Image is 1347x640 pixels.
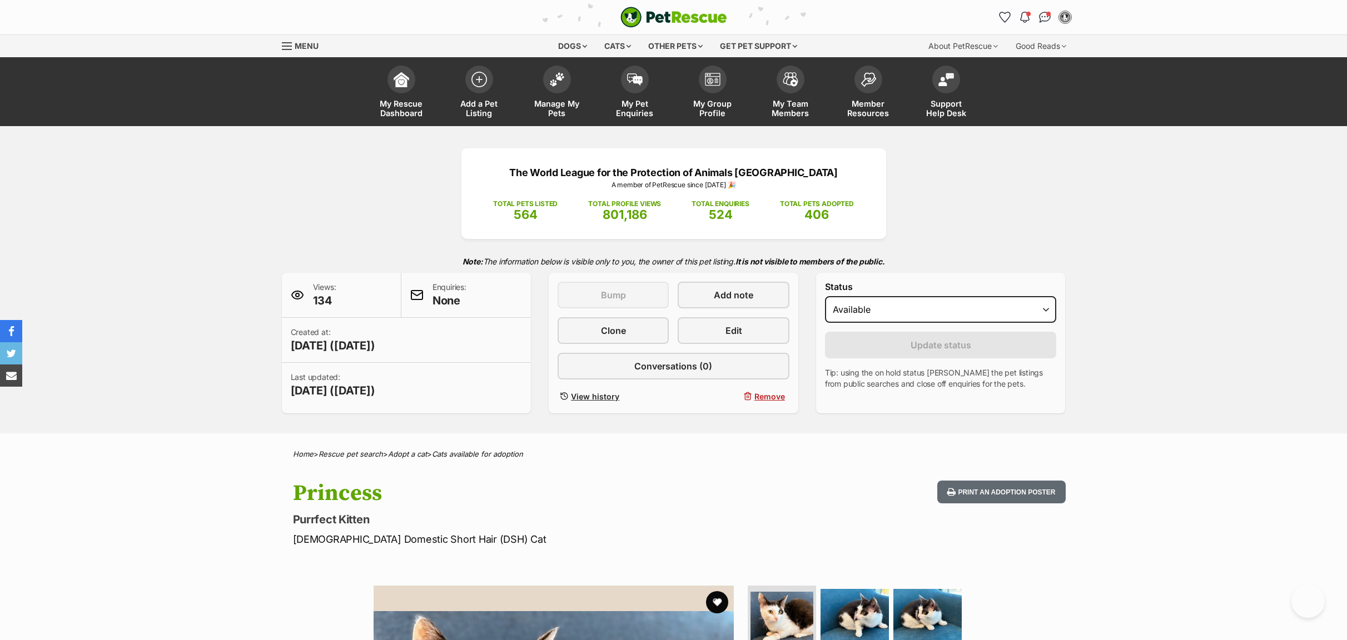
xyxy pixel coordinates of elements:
[478,180,869,190] p: A member of PetRescue since [DATE] 🎉
[725,324,742,337] span: Edit
[1056,8,1074,26] button: My account
[1036,8,1054,26] a: Conversations
[478,165,869,180] p: The World League for the Protection of Animals [GEOGRAPHIC_DATA]
[752,60,829,126] a: My Team Members
[588,199,661,209] p: TOTAL PROFILE VIEWS
[550,35,595,57] div: Dogs
[295,41,319,51] span: Menu
[265,450,1082,458] div: > > >
[825,367,1057,389] p: Tip: using the on hold status [PERSON_NAME] the pet listings from public searches and close off e...
[518,60,596,126] a: Manage My Pets
[766,99,816,118] span: My Team Members
[558,353,789,379] a: Conversations (0)
[471,72,487,87] img: add-pet-listing-icon-0afa8454b4691262ce3f59096e99ab1cd57d4a30225e0717b998d2c9b9846f56.svg
[754,391,785,402] span: Remove
[861,72,876,87] img: member-resources-icon-8e73f808a243e03378d46382f2149f9095a855e16c252ad45f914b54edf8863c.svg
[996,8,1074,26] ul: Account quick links
[454,99,504,118] span: Add a Pet Listing
[1020,12,1029,23] img: notifications-46538b983faf8c2785f20acdc204bb7945ddae34d4c08c2a6579f10ce5e182be.svg
[291,338,375,353] span: [DATE] ([DATE])
[596,60,674,126] a: My Pet Enquiries
[804,207,829,222] span: 406
[394,72,409,87] img: dashboard-icon-eb2f2d2d3e046f16d808141f083e7271f6b2e854fb5c12c21221c1fb7104beca.svg
[843,99,893,118] span: Member Resources
[712,35,805,57] div: Get pet support
[558,282,669,308] button: Bump
[376,99,426,118] span: My Rescue Dashboard
[911,338,971,352] span: Update status
[319,449,383,458] a: Rescue pet search
[440,60,518,126] a: Add a Pet Listing
[1039,12,1051,23] img: chat-41dd97257d64d25036548639549fe6c8038ab92f7586957e7f3b1b290dea8141.svg
[514,207,538,222] span: 564
[620,7,727,28] a: PetRescue
[688,99,738,118] span: My Group Profile
[921,35,1006,57] div: About PetRescue
[291,372,375,398] p: Last updated:
[1016,8,1034,26] button: Notifications
[825,332,1057,358] button: Update status
[597,35,639,57] div: Cats
[558,388,669,404] a: View history
[829,60,907,126] a: Member Resources
[780,199,854,209] p: TOTAL PETS ADOPTED
[1060,12,1071,23] img: World League for Protection of Animals profile pic
[678,388,789,404] button: Remove
[735,257,885,266] strong: It is not visible to members of the public.
[362,60,440,126] a: My Rescue Dashboard
[293,532,763,547] p: [DEMOGRAPHIC_DATA] Domestic Short Hair (DSH) Cat
[282,250,1066,273] p: The information below is visible only to you, the owner of this pet listing.
[706,591,728,613] button: favourite
[937,481,1065,503] button: Print an adoption poster
[313,293,336,308] span: 134
[293,481,763,506] h1: Princess
[996,8,1014,26] a: Favourites
[678,282,789,308] a: Add note
[907,60,985,126] a: Support Help Desk
[313,282,336,308] p: Views:
[433,293,466,308] span: None
[571,391,619,402] span: View history
[705,73,720,86] img: group-profile-icon-3fa3cf56718a62981997c0bc7e787c4b2cf8bcc04b72c1350f741eb67cf2f40e.svg
[549,72,565,87] img: manage-my-pets-icon-02211641906a0b7f246fdf0571729dbe1e7629f14944591b6c1af311fb30b64b.svg
[714,288,753,302] span: Add note
[634,359,712,373] span: Conversations (0)
[938,73,954,86] img: help-desk-icon-fdf02630f3aa405de69fd3d07c3f3aa587a6932b1a1747fa1d2bba05be0121f9.svg
[432,449,523,458] a: Cats available for adoption
[678,317,789,344] a: Edit
[433,282,466,308] p: Enquiries:
[620,7,727,28] img: logo-cat-932fe2b9b8326f06289b0f2fb663e598f794de774fb13d1741a6617ecf9a85b4.svg
[282,35,326,55] a: Menu
[463,257,483,266] strong: Note:
[293,449,314,458] a: Home
[558,317,669,344] a: Clone
[825,282,1057,292] label: Status
[692,199,749,209] p: TOTAL ENQUIRIES
[921,99,971,118] span: Support Help Desk
[674,60,752,126] a: My Group Profile
[601,288,626,302] span: Bump
[601,324,626,337] span: Clone
[388,449,427,458] a: Adopt a cat
[627,73,643,86] img: pet-enquiries-icon-7e3ad2cf08bfb03b45e93fb7055b45f3efa6380592205ae92323e6603595dc1f.svg
[709,207,733,222] span: 524
[1008,35,1074,57] div: Good Reads
[610,99,660,118] span: My Pet Enquiries
[532,99,582,118] span: Manage My Pets
[783,72,798,87] img: team-members-icon-5396bd8760b3fe7c0b43da4ab00e1e3bb1a5d9ba89233759b79545d2d3fc5d0d.svg
[640,35,710,57] div: Other pets
[293,512,763,527] p: Purrfect Kitten
[603,207,647,222] span: 801,186
[493,199,558,209] p: TOTAL PETS LISTED
[1291,584,1325,618] iframe: Help Scout Beacon - Open
[291,327,375,353] p: Created at:
[291,383,375,398] span: [DATE] ([DATE])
